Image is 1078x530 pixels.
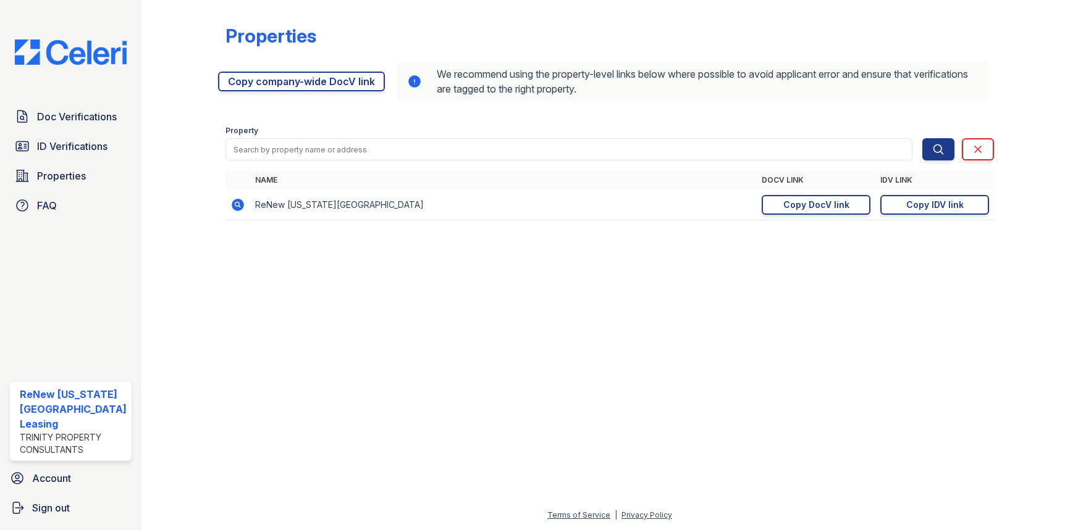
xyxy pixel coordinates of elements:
div: ReNew [US_STATE][GEOGRAPHIC_DATA] Leasing [20,387,127,431]
span: Doc Verifications [37,109,117,124]
span: ID Verifications [37,139,107,154]
a: ID Verifications [10,134,132,159]
a: FAQ [10,193,132,218]
a: Copy IDV link [880,195,989,215]
a: Privacy Policy [621,510,672,520]
div: Trinity Property Consultants [20,431,127,456]
span: FAQ [37,198,57,213]
span: Properties [37,168,86,183]
div: | [615,510,617,520]
input: Search by property name or address [225,138,913,160]
th: DocV Link [757,170,875,190]
div: We recommend using the property-level links below where possible to avoid applicant error and ens... [397,62,990,101]
div: Copy IDV link [906,199,964,211]
div: Copy DocV link [783,199,849,211]
a: Copy DocV link [762,195,870,215]
th: Name [250,170,757,190]
a: Properties [10,164,132,188]
a: Terms of Service [547,510,610,520]
th: IDV Link [875,170,994,190]
span: Account [32,471,71,486]
img: CE_Logo_Blue-a8612792a0a2168367f1c8372b55b34899dd931a85d93a1a3d3e32e68fde9ad4.png [5,39,137,65]
label: Property [225,126,258,136]
a: Sign out [5,495,137,520]
span: Sign out [32,500,70,515]
a: Doc Verifications [10,104,132,129]
a: Copy company-wide DocV link [218,72,385,91]
td: ReNew [US_STATE][GEOGRAPHIC_DATA] [250,190,757,220]
div: Properties [225,25,316,47]
a: Account [5,466,137,491]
